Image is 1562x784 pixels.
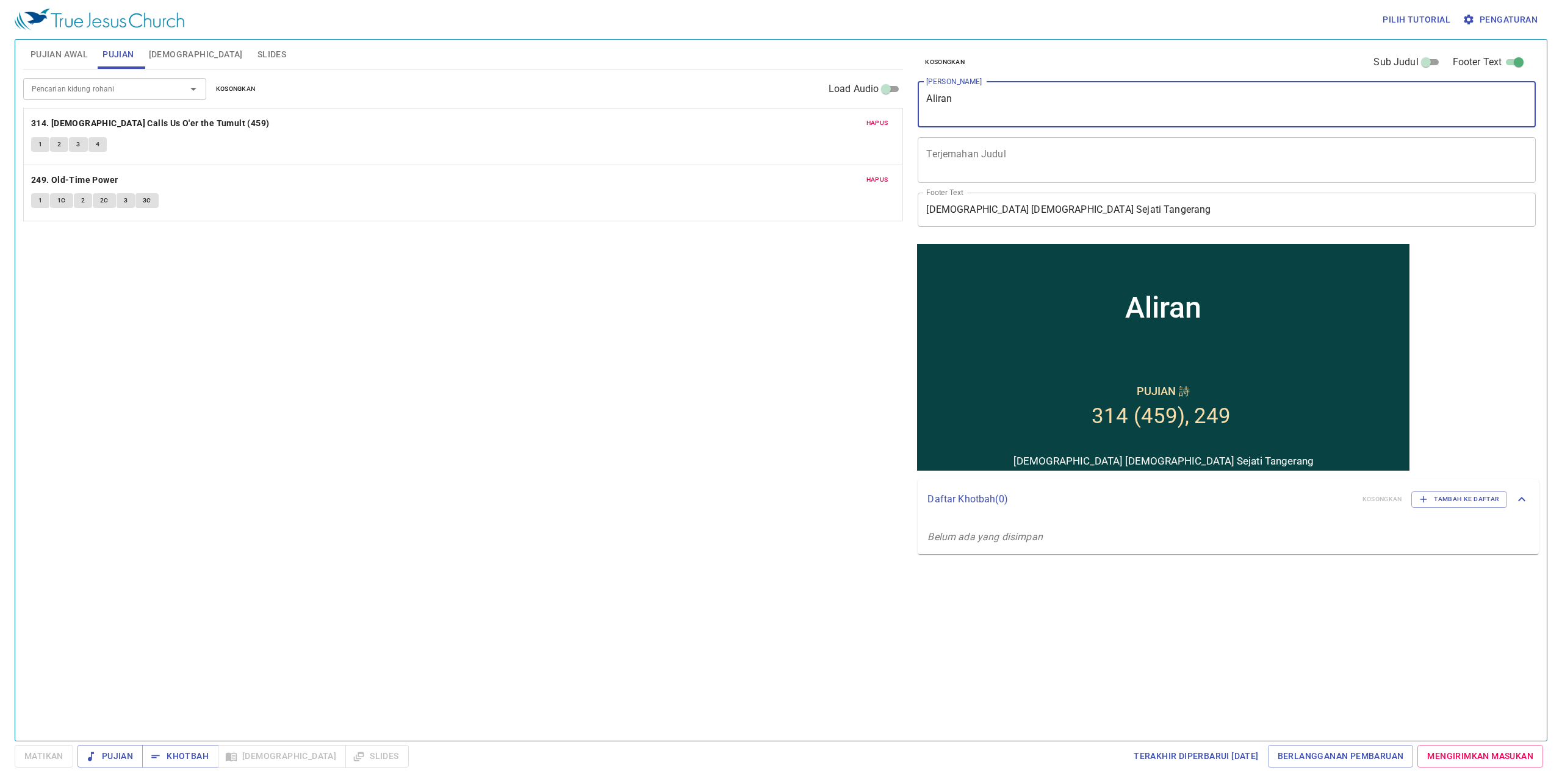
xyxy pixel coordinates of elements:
[1383,12,1450,27] span: Pilih tutorial
[31,137,49,152] button: 1
[918,479,1539,519] div: Daftar Khotbah(0)KosongkanTambah ke Daftar
[117,193,135,208] button: 3
[31,173,120,188] button: 249. Old-Time Power
[100,195,109,206] span: 2C
[1134,749,1258,764] span: Terakhir Diperbarui [DATE]
[1453,55,1502,69] span: Footer Text
[50,193,73,208] button: 1C
[927,531,1042,543] i: Belum ada yang disimpan
[74,193,92,208] button: 2
[829,82,879,96] span: Load Audio
[927,492,1352,507] p: Daftar Khotbah ( 0 )
[1417,745,1543,768] a: Mengirimkan Masukan
[31,173,118,188] b: 249. Old-Time Power
[925,57,965,68] span: Kosongkan
[1129,745,1263,768] a: Terakhir Diperbarui [DATE]
[57,195,66,206] span: 1C
[38,195,42,206] span: 1
[859,173,896,187] button: Hapus
[50,137,68,152] button: 2
[31,47,88,62] span: Pujian Awal
[926,93,1527,116] textarea: Aliran
[1419,494,1499,505] span: Tambah ke Daftar
[38,139,42,150] span: 1
[69,137,87,152] button: 3
[31,116,270,131] b: 314. [DEMOGRAPHIC_DATA] Calls Us O'er the Tumult (459)
[1411,491,1507,507] button: Tambah ke Daftar
[143,195,151,206] span: 3C
[866,118,888,129] span: Hapus
[31,116,272,131] button: 314. [DEMOGRAPHIC_DATA] Calls Us O'er the Tumult (459)
[31,193,49,208] button: 1
[135,193,159,208] button: 3C
[152,749,209,764] span: Khotbah
[15,9,184,30] img: True Jesus Church
[142,745,218,768] button: Khotbah
[1460,9,1542,31] button: Pengaturan
[81,195,85,206] span: 2
[87,749,133,764] span: Pujian
[918,55,972,69] button: Kosongkan
[149,47,243,62] span: [DEMOGRAPHIC_DATA]
[257,47,286,62] span: Slides
[209,82,263,96] button: Kosongkan
[859,116,896,130] button: Hapus
[96,139,99,150] span: 4
[77,745,143,768] button: Pujian
[1268,745,1414,768] a: Berlangganan Pembaruan
[913,240,1414,475] iframe: from-child
[103,47,134,62] span: Pujian
[88,137,107,152] button: 4
[1427,749,1533,764] span: Mengirimkan Masukan
[93,193,116,208] button: 2C
[1378,9,1455,31] button: Pilih tutorial
[57,139,61,150] span: 2
[1373,55,1418,69] span: Sub Judul
[216,84,256,94] span: Kosongkan
[185,80,202,98] button: Open
[1465,12,1538,27] span: Pengaturan
[1278,749,1404,764] span: Berlangganan Pembaruan
[866,174,888,185] span: Hapus
[124,195,128,206] span: 3
[76,139,80,150] span: 3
